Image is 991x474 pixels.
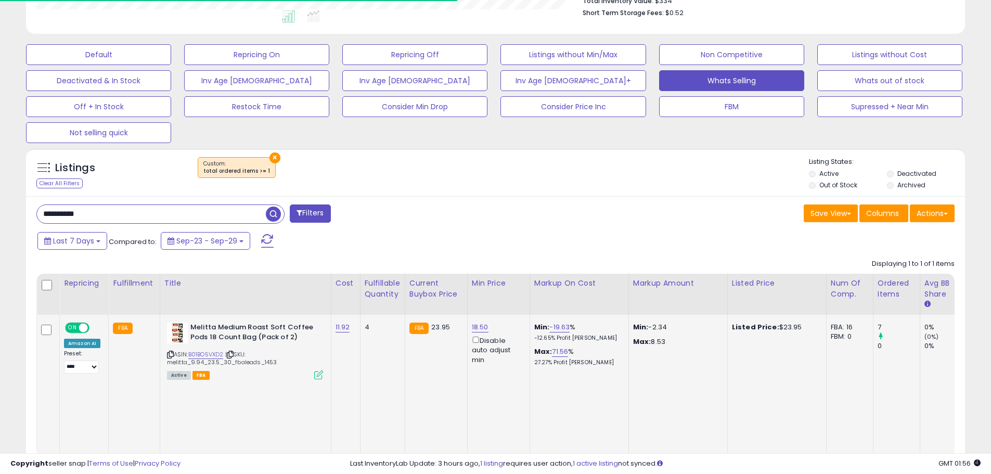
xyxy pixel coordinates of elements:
span: Columns [866,208,899,219]
button: Whats Selling [659,70,804,91]
button: Sep-23 - Sep-29 [161,232,250,250]
b: Listed Price: [732,322,779,332]
a: Privacy Policy [135,458,181,468]
span: $0.52 [665,8,684,18]
div: Num of Comp. [831,278,869,300]
div: Ordered Items [878,278,916,300]
strong: Copyright [10,458,48,468]
label: Deactivated [897,169,936,178]
a: 71.56 [552,347,568,357]
p: -12.65% Profit [PERSON_NAME] [534,335,621,342]
b: Max: [534,347,552,356]
b: Min: [534,322,550,332]
b: Melitta Medium Roast Soft Coffee Pods 18 Count Bag (Pack of 2) [190,323,317,344]
a: 18.50 [472,322,488,332]
div: Markup Amount [633,278,723,289]
strong: Min: [633,322,649,332]
div: Listed Price [732,278,822,289]
div: Last InventoryLab Update: 3 hours ago, requires user action, not synced. [350,459,981,469]
span: Last 7 Days [53,236,94,246]
div: Avg BB Share [924,278,962,300]
span: | SKU: melitta_9.94_23.5_30_fbaleads_1453 [167,350,277,366]
label: Out of Stock [819,181,857,189]
button: Repricing Off [342,44,487,65]
span: Custom: [203,160,270,175]
button: Not selling quick [26,122,171,143]
h5: Listings [55,161,95,175]
div: Fulfillable Quantity [365,278,401,300]
p: Listing States: [809,157,965,167]
a: 1 listing [480,458,503,468]
button: Deactivated & In Stock [26,70,171,91]
div: total ordered items >= 1 [203,168,270,175]
button: Inv Age [DEMOGRAPHIC_DATA] [184,70,329,91]
div: Markup on Cost [534,278,624,289]
div: Title [164,278,327,289]
a: -19.63 [549,322,570,332]
div: FBA: 16 [831,323,865,332]
div: seller snap | | [10,459,181,469]
img: 51cBT15SfCL._SL40_.jpg [167,323,188,343]
button: Listings without Cost [817,44,962,65]
span: 23.95 [431,322,450,332]
div: Displaying 1 to 1 of 1 items [872,259,955,269]
div: 0% [924,341,967,351]
label: Active [819,169,839,178]
div: Min Price [472,278,525,289]
a: Terms of Use [89,458,133,468]
button: Restock Time [184,96,329,117]
small: FBA [409,323,429,334]
span: Sep-23 - Sep-29 [176,236,237,246]
button: Whats out of stock [817,70,962,91]
div: Disable auto adjust min [472,335,522,365]
p: 8.53 [633,337,719,347]
button: × [269,152,280,163]
div: Cost [336,278,356,289]
div: Fulfillment [113,278,155,289]
button: Supressed + Near Min [817,96,962,117]
a: 1 active listing [573,458,618,468]
div: 7 [878,323,920,332]
button: Non Competitive [659,44,804,65]
b: Short Term Storage Fees: [583,8,664,17]
strong: Max: [633,337,651,347]
span: ON [66,324,79,332]
button: Listings without Min/Max [500,44,646,65]
label: Archived [897,181,925,189]
button: Consider Price Inc [500,96,646,117]
small: Avg BB Share. [924,300,931,309]
button: Columns [859,204,908,222]
div: % [534,347,621,366]
button: Default [26,44,171,65]
span: All listings currently available for purchase on Amazon [167,371,191,380]
button: FBM [659,96,804,117]
span: OFF [88,324,105,332]
div: $23.95 [732,323,818,332]
button: Inv Age [DEMOGRAPHIC_DATA] [342,70,487,91]
th: The percentage added to the cost of goods (COGS) that forms the calculator for Min & Max prices. [530,274,628,315]
div: FBM: 0 [831,332,865,341]
div: Amazon AI [64,339,100,348]
button: Save View [804,204,858,222]
small: (0%) [924,332,939,341]
div: % [534,323,621,342]
a: B01BO5VXD2 [188,350,224,359]
div: 0% [924,323,967,332]
span: Compared to: [109,237,157,247]
span: 2025-10-7 01:56 GMT [938,458,981,468]
div: Clear All Filters [36,178,83,188]
div: 4 [365,323,397,332]
div: Preset: [64,350,100,374]
div: Repricing [64,278,104,289]
div: ASIN: [167,323,323,378]
button: Repricing On [184,44,329,65]
a: 11.92 [336,322,350,332]
button: Off + In Stock [26,96,171,117]
button: Consider Min Drop [342,96,487,117]
span: FBA [192,371,210,380]
button: Inv Age [DEMOGRAPHIC_DATA]+ [500,70,646,91]
p: 27.27% Profit [PERSON_NAME] [534,359,621,366]
div: Current Buybox Price [409,278,463,300]
button: Last 7 Days [37,232,107,250]
small: FBA [113,323,132,334]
